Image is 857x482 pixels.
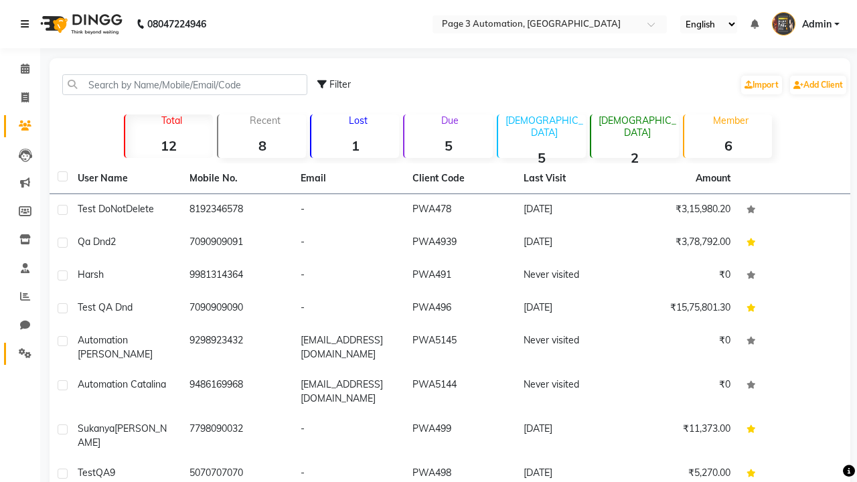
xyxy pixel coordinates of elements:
[218,137,306,154] strong: 8
[627,325,739,370] td: ₹0
[131,114,213,127] p: Total
[181,227,293,260] td: 7090909091
[404,293,516,325] td: PWA496
[293,260,404,293] td: -
[516,163,627,194] th: Last Visit
[627,227,739,260] td: ₹3,78,792.00
[591,149,679,166] strong: 2
[627,194,739,227] td: ₹3,15,980.20
[293,227,404,260] td: -
[790,76,846,94] a: Add Client
[772,12,795,35] img: Admin
[62,74,307,95] input: Search by Name/Mobile/Email/Code
[70,163,181,194] th: User Name
[78,334,153,360] span: Automation [PERSON_NAME]
[181,260,293,293] td: 9981314364
[741,76,782,94] a: Import
[627,293,739,325] td: ₹15,75,801.30
[181,370,293,414] td: 9486169968
[317,114,399,127] p: Lost
[96,467,115,479] span: QA9
[78,378,166,390] span: Automation Catalina
[516,370,627,414] td: Never visited
[516,227,627,260] td: [DATE]
[516,325,627,370] td: Never visited
[690,114,772,127] p: Member
[293,163,404,194] th: Email
[404,137,492,154] strong: 5
[627,414,739,458] td: ₹11,373.00
[684,137,772,154] strong: 6
[78,467,96,479] span: Test
[78,422,114,434] span: Sukanya
[498,149,586,166] strong: 5
[503,114,586,139] p: [DEMOGRAPHIC_DATA]
[404,163,516,194] th: Client Code
[311,137,399,154] strong: 1
[181,414,293,458] td: 7798090032
[293,293,404,325] td: -
[125,137,213,154] strong: 12
[516,293,627,325] td: [DATE]
[597,114,679,139] p: [DEMOGRAPHIC_DATA]
[78,203,154,215] span: Test DoNotDelete
[147,5,206,43] b: 08047224946
[181,163,293,194] th: Mobile No.
[293,325,404,370] td: [EMAIL_ADDRESS][DOMAIN_NAME]
[404,325,516,370] td: PWA5145
[181,293,293,325] td: 7090909090
[34,5,126,43] img: logo
[516,260,627,293] td: Never visited
[404,414,516,458] td: PWA499
[516,194,627,227] td: [DATE]
[802,17,832,31] span: Admin
[627,260,739,293] td: ₹0
[627,370,739,414] td: ₹0
[407,114,492,127] p: Due
[293,194,404,227] td: -
[78,301,133,313] span: Test QA Dnd
[404,260,516,293] td: PWA491
[404,227,516,260] td: PWA4939
[329,78,351,90] span: Filter
[404,370,516,414] td: PWA5144
[78,268,104,280] span: Harsh
[293,414,404,458] td: -
[181,325,293,370] td: 9298923432
[78,236,116,248] span: Qa Dnd2
[181,194,293,227] td: 8192346578
[293,370,404,414] td: [EMAIL_ADDRESS][DOMAIN_NAME]
[688,163,738,193] th: Amount
[224,114,306,127] p: Recent
[78,422,167,449] span: [PERSON_NAME]
[516,414,627,458] td: [DATE]
[404,194,516,227] td: PWA478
